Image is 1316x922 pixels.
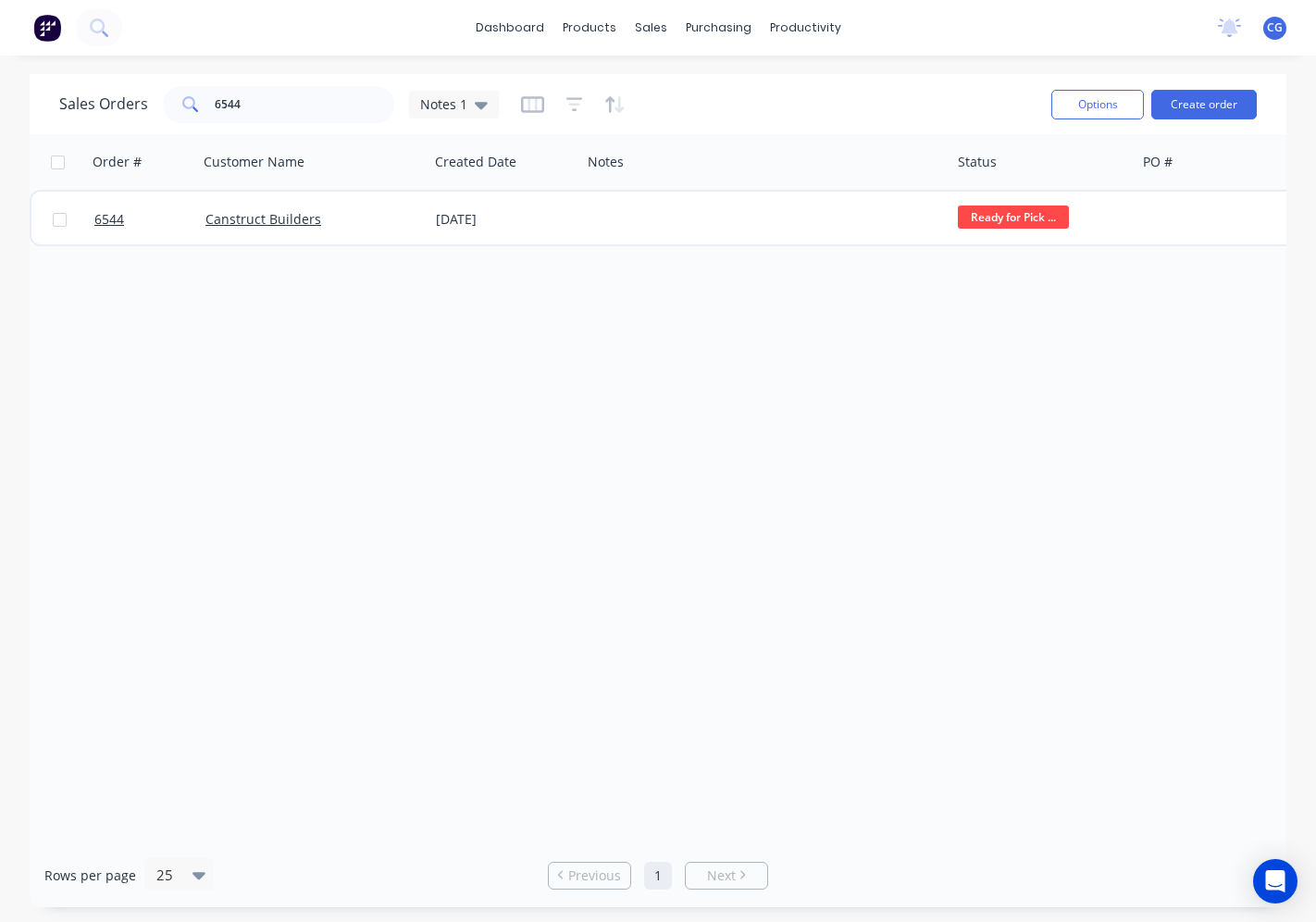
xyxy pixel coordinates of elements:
div: sales [626,14,677,42]
span: 6544 [94,210,124,229]
a: Previous page [549,866,630,885]
a: dashboard [466,14,553,42]
span: Rows per page [44,866,136,885]
h1: Sales Orders [59,95,148,113]
div: [DATE] [436,210,574,229]
a: 6544 [94,192,205,247]
div: PO # [1143,153,1173,171]
button: Options [1051,90,1144,119]
a: Canstruct Builders [205,210,321,228]
div: Created Date [435,153,516,171]
span: Notes 1 [420,94,467,114]
span: CG [1267,19,1283,36]
a: Page 1 is your current page [644,862,672,890]
div: products [553,14,626,42]
a: Next page [686,866,767,885]
div: purchasing [677,14,761,42]
div: Order # [93,153,142,171]
img: Factory [33,14,61,42]
span: Previous [568,866,621,885]
div: Notes [588,153,624,171]
span: Next [707,866,736,885]
input: Search... [215,86,395,123]
div: Status [958,153,997,171]
div: productivity [761,14,850,42]
ul: Pagination [540,862,776,890]
div: Open Intercom Messenger [1253,859,1297,903]
div: Customer Name [204,153,304,171]
button: Create order [1151,90,1257,119]
span: Ready for Pick ... [958,206,1069,229]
